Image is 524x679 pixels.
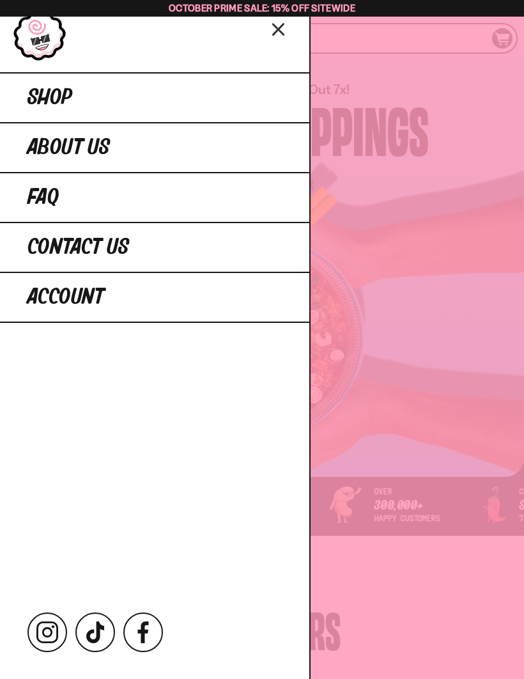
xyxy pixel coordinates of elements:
span: FAQ [27,186,59,209]
button: Close menu [268,17,290,40]
span: Shop [27,86,72,109]
span: About Us [27,136,110,159]
span: Account [27,286,104,309]
span: Contact Us [27,236,129,259]
span: October Prime Sale: 15% off Sitewide [169,2,355,14]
